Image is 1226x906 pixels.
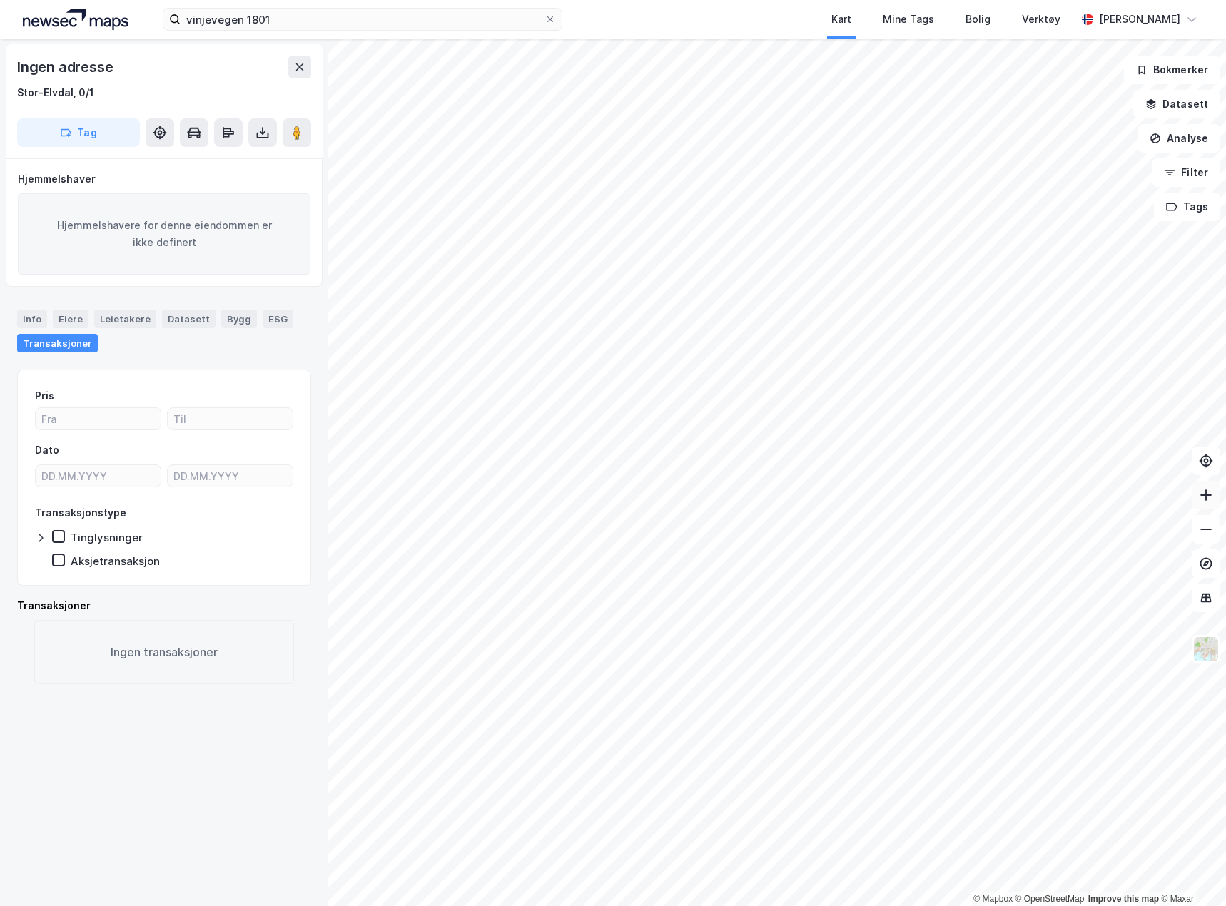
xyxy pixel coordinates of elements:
[1192,636,1220,663] img: Z
[1155,838,1226,906] div: Kontrollprogram for chat
[23,9,128,30] img: logo.a4113a55bc3d86da70a041830d287a7e.svg
[35,387,54,404] div: Pris
[17,310,47,328] div: Info
[36,408,161,429] input: Fra
[71,554,160,568] div: Aksjetransaksjon
[94,310,156,328] div: Leietakere
[1099,11,1180,28] div: [PERSON_NAME]
[966,11,991,28] div: Bolig
[1133,90,1220,118] button: Datasett
[36,465,161,487] input: DD.MM.YYYY
[18,170,310,188] div: Hjemmelshaver
[168,408,293,429] input: Til
[1015,894,1085,904] a: OpenStreetMap
[1152,158,1220,187] button: Filter
[883,11,934,28] div: Mine Tags
[17,334,98,352] div: Transaksjoner
[17,56,116,78] div: Ingen adresse
[71,531,143,544] div: Tinglysninger
[168,465,293,487] input: DD.MM.YYYY
[973,894,1013,904] a: Mapbox
[1154,193,1220,221] button: Tags
[1088,894,1159,904] a: Improve this map
[221,310,257,328] div: Bygg
[18,193,310,275] div: Hjemmelshavere for denne eiendommen er ikke definert
[263,310,293,328] div: ESG
[17,597,311,614] div: Transaksjoner
[17,84,94,101] div: Stor-Elvdal, 0/1
[34,620,294,684] div: Ingen transaksjoner
[162,310,216,328] div: Datasett
[35,504,126,521] div: Transaksjonstype
[35,442,59,459] div: Dato
[53,310,88,328] div: Eiere
[1155,838,1226,906] iframe: Chat Widget
[1022,11,1060,28] div: Verktøy
[1124,56,1220,84] button: Bokmerker
[17,118,140,147] button: Tag
[181,9,544,30] input: Søk på adresse, matrikkel, gårdeiere, leietakere eller personer
[831,11,851,28] div: Kart
[1138,124,1220,153] button: Analyse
